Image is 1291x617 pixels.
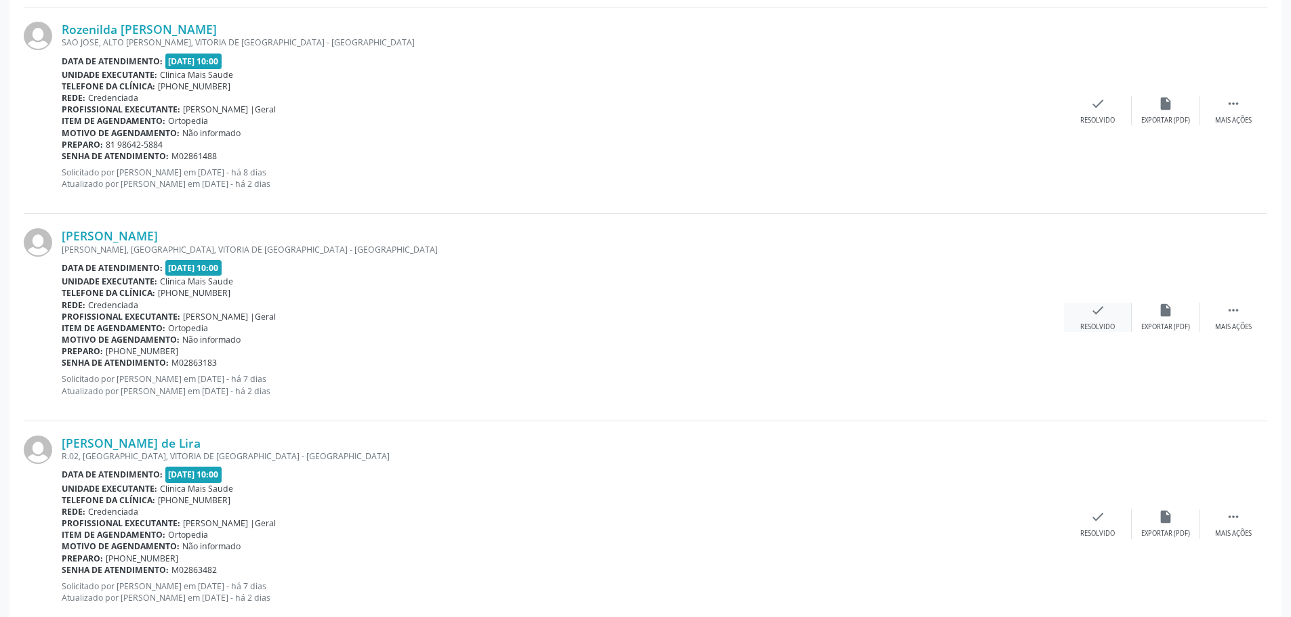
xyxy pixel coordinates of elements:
[165,260,222,276] span: [DATE] 10:00
[1090,303,1105,318] i: check
[62,580,1064,603] p: Solicitado por [PERSON_NAME] em [DATE] - há 7 dias Atualizado por [PERSON_NAME] em [DATE] - há 2 ...
[160,276,233,287] span: Clinica Mais Saude
[62,299,85,311] b: Rede:
[158,287,230,299] span: [PHONE_NUMBER]
[62,22,217,37] a: Rozenilda [PERSON_NAME]
[160,483,233,494] span: Clinica Mais Saude
[1158,303,1173,318] i: insert_drive_file
[171,357,217,368] span: M02863183
[62,517,180,529] b: Profissional executante:
[160,69,233,81] span: Clinica Mais Saude
[62,244,1064,255] div: [PERSON_NAME], [GEOGRAPHIC_DATA], VITORIA DE [GEOGRAPHIC_DATA] - [GEOGRAPHIC_DATA]
[183,104,276,115] span: [PERSON_NAME] |Geral
[62,115,165,127] b: Item de agendamento:
[62,373,1064,396] p: Solicitado por [PERSON_NAME] em [DATE] - há 7 dias Atualizado por [PERSON_NAME] em [DATE] - há 2 ...
[62,56,163,67] b: Data de atendimento:
[62,228,158,243] a: [PERSON_NAME]
[62,506,85,517] b: Rede:
[62,139,103,150] b: Preparo:
[165,467,222,482] span: [DATE] 10:00
[62,564,169,576] b: Senha de atendimento:
[62,127,180,139] b: Motivo de agendamento:
[62,37,1064,48] div: SAO JOSE, ALTO [PERSON_NAME], VITORIA DE [GEOGRAPHIC_DATA] - [GEOGRAPHIC_DATA]
[168,529,208,540] span: Ortopedia
[182,334,241,345] span: Não informado
[62,469,163,480] b: Data de atendimento:
[88,506,138,517] span: Credenciada
[1080,116,1115,125] div: Resolvido
[1158,509,1173,524] i: insert_drive_file
[168,322,208,334] span: Ortopedia
[1080,322,1115,332] div: Resolvido
[24,435,52,464] img: img
[171,564,217,576] span: M02863482
[62,345,103,357] b: Preparo:
[183,311,276,322] span: [PERSON_NAME] |Geral
[62,276,157,287] b: Unidade executante:
[1141,322,1190,332] div: Exportar (PDF)
[62,483,157,494] b: Unidade executante:
[1215,116,1252,125] div: Mais ações
[182,127,241,139] span: Não informado
[24,22,52,50] img: img
[62,322,165,334] b: Item de agendamento:
[62,92,85,104] b: Rede:
[62,435,201,450] a: [PERSON_NAME] de Lira
[62,553,103,564] b: Preparo:
[62,357,169,368] b: Senha de atendimento:
[158,494,230,506] span: [PHONE_NUMBER]
[62,540,180,552] b: Motivo de agendamento:
[182,540,241,552] span: Não informado
[62,450,1064,462] div: R.02, [GEOGRAPHIC_DATA], VITORIA DE [GEOGRAPHIC_DATA] - [GEOGRAPHIC_DATA]
[1215,322,1252,332] div: Mais ações
[62,311,180,322] b: Profissional executante:
[62,334,180,345] b: Motivo de agendamento:
[183,517,276,529] span: [PERSON_NAME] |Geral
[1080,529,1115,538] div: Resolvido
[1215,529,1252,538] div: Mais ações
[1141,529,1190,538] div: Exportar (PDF)
[62,69,157,81] b: Unidade executante:
[88,299,138,311] span: Credenciada
[24,228,52,257] img: img
[158,81,230,92] span: [PHONE_NUMBER]
[1226,96,1241,111] i: 
[62,104,180,115] b: Profissional executante:
[62,494,155,506] b: Telefone da clínica:
[1141,116,1190,125] div: Exportar (PDF)
[1090,96,1105,111] i: check
[1090,509,1105,524] i: check
[106,345,178,357] span: [PHONE_NUMBER]
[62,529,165,540] b: Item de agendamento:
[62,81,155,92] b: Telefone da clínica:
[62,262,163,274] b: Data de atendimento:
[1226,303,1241,318] i: 
[106,553,178,564] span: [PHONE_NUMBER]
[62,287,155,299] b: Telefone da clínica:
[1226,509,1241,524] i: 
[168,115,208,127] span: Ortopedia
[62,150,169,162] b: Senha de atendimento:
[62,167,1064,190] p: Solicitado por [PERSON_NAME] em [DATE] - há 8 dias Atualizado por [PERSON_NAME] em [DATE] - há 2 ...
[165,54,222,69] span: [DATE] 10:00
[171,150,217,162] span: M02861488
[88,92,138,104] span: Credenciada
[106,139,163,150] span: 81 98642-5884
[1158,96,1173,111] i: insert_drive_file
